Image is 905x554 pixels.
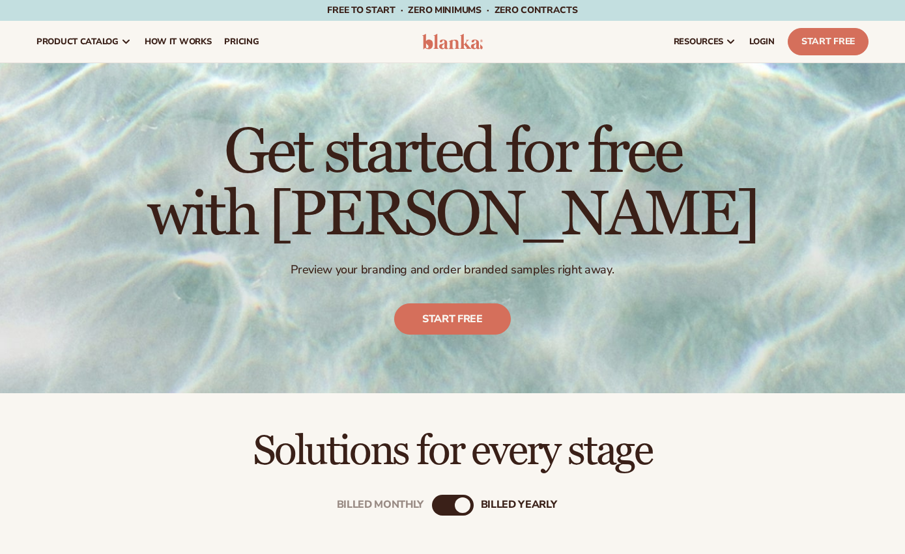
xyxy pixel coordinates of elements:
span: product catalog [36,36,119,47]
div: Billed Monthly [337,499,424,511]
span: resources [674,36,723,47]
a: product catalog [30,21,138,62]
p: Preview your branding and order branded samples right away. [147,262,758,277]
h1: Get started for free with [PERSON_NAME] [147,122,758,247]
a: How It Works [138,21,218,62]
img: logo [422,34,483,49]
a: Start free [394,303,511,335]
span: pricing [224,36,259,47]
a: pricing [218,21,265,62]
span: How It Works [145,36,212,47]
span: LOGIN [749,36,775,47]
a: Start Free [788,28,869,55]
div: billed Yearly [481,499,557,511]
h2: Solutions for every stage [36,430,869,473]
a: LOGIN [743,21,781,62]
span: Free to start · ZERO minimums · ZERO contracts [327,4,577,16]
a: resources [667,21,743,62]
